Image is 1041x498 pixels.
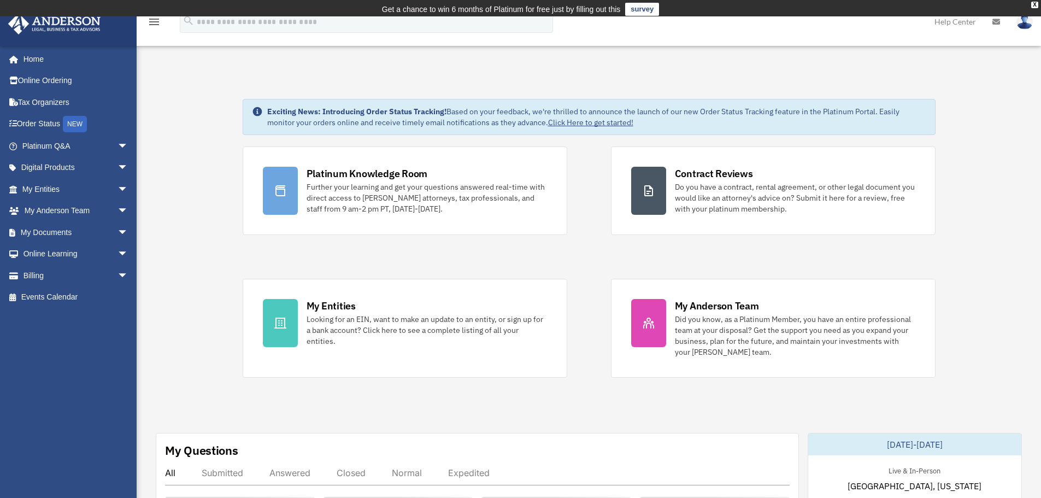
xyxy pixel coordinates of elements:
div: Contract Reviews [675,167,753,180]
span: arrow_drop_down [117,178,139,201]
a: Digital Productsarrow_drop_down [8,157,145,179]
i: menu [148,15,161,28]
a: My Anderson Team Did you know, as a Platinum Member, you have an entire professional team at your... [611,279,936,378]
div: Get a chance to win 6 months of Platinum for free just by filling out this [382,3,621,16]
a: Click Here to get started! [548,118,633,127]
a: Events Calendar [8,286,145,308]
a: Order StatusNEW [8,113,145,136]
span: arrow_drop_down [117,135,139,157]
a: My Entities Looking for an EIN, want to make an update to an entity, or sign up for a bank accoun... [243,279,567,378]
img: User Pic [1016,14,1033,30]
div: Based on your feedback, we're thrilled to announce the launch of our new Order Status Tracking fe... [267,106,926,128]
div: All [165,467,175,478]
span: [GEOGRAPHIC_DATA], [US_STATE] [848,479,981,493]
div: Expedited [448,467,490,478]
span: arrow_drop_down [117,221,139,244]
div: NEW [63,116,87,132]
a: Home [8,48,139,70]
div: My Entities [307,299,356,313]
div: [DATE]-[DATE] [808,433,1021,455]
a: survey [625,3,659,16]
div: Answered [269,467,310,478]
div: Normal [392,467,422,478]
strong: Exciting News: Introducing Order Status Tracking! [267,107,446,116]
a: Online Ordering [8,70,145,92]
a: menu [148,19,161,28]
div: Did you know, as a Platinum Member, you have an entire professional team at your disposal? Get th... [675,314,915,358]
div: Platinum Knowledge Room [307,167,428,180]
a: My Documentsarrow_drop_down [8,221,145,243]
a: Contract Reviews Do you have a contract, rental agreement, or other legal document you would like... [611,147,936,235]
span: arrow_drop_down [117,243,139,266]
a: Platinum Q&Aarrow_drop_down [8,135,145,157]
a: Tax Organizers [8,91,145,113]
div: Do you have a contract, rental agreement, or other legal document you would like an attorney's ad... [675,181,915,214]
a: My Entitiesarrow_drop_down [8,178,145,200]
div: close [1031,2,1038,8]
img: Anderson Advisors Platinum Portal [5,13,104,34]
div: Closed [337,467,366,478]
a: My Anderson Teamarrow_drop_down [8,200,145,222]
span: arrow_drop_down [117,265,139,287]
div: Live & In-Person [880,464,949,476]
div: My Questions [165,442,238,459]
div: Further your learning and get your questions answered real-time with direct access to [PERSON_NAM... [307,181,547,214]
div: Looking for an EIN, want to make an update to an entity, or sign up for a bank account? Click her... [307,314,547,347]
a: Platinum Knowledge Room Further your learning and get your questions answered real-time with dire... [243,147,567,235]
a: Billingarrow_drop_down [8,265,145,286]
div: My Anderson Team [675,299,759,313]
div: Submitted [202,467,243,478]
a: Online Learningarrow_drop_down [8,243,145,265]
span: arrow_drop_down [117,157,139,179]
i: search [183,15,195,27]
span: arrow_drop_down [117,200,139,222]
